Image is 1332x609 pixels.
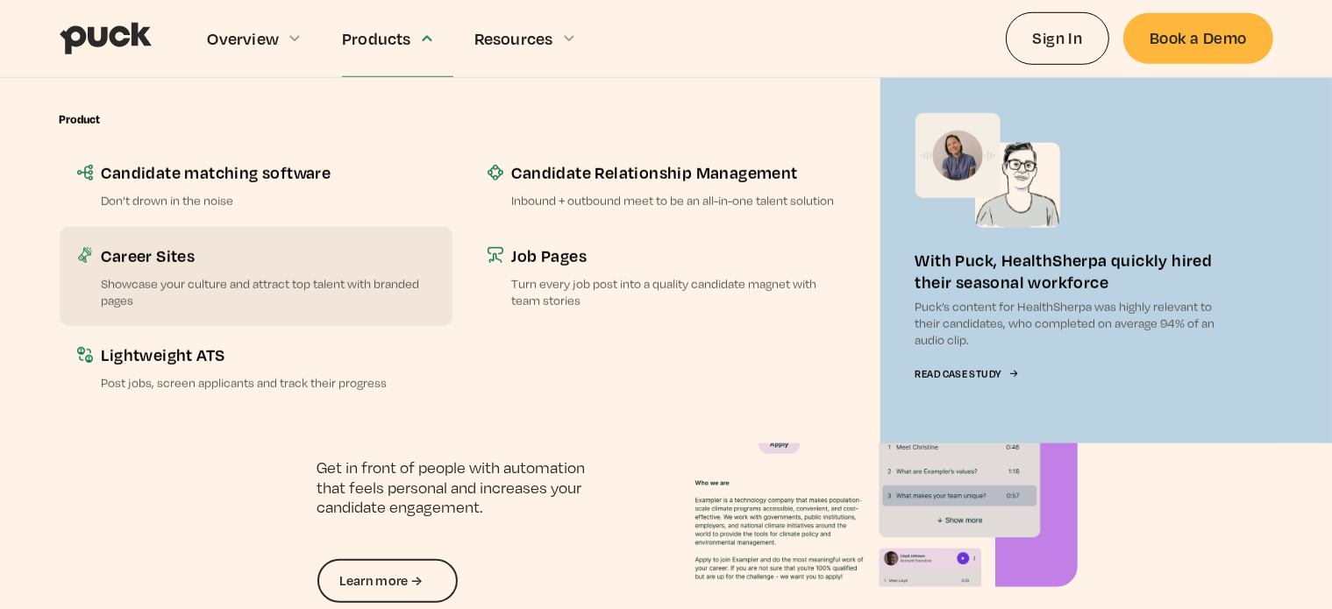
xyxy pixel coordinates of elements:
p: Inbound + outbound meet to be an all-in-one talent solution [512,192,845,209]
p: Post jobs, screen applicants and track their progress [102,374,435,391]
a: Sign In [1006,12,1110,64]
p: Get in front of people with automation that feels personal and increases your candidate engagement. [317,458,586,517]
div: Candidate matching software [102,161,435,183]
a: Lightweight ATSPost jobs, screen applicants and track their progress [60,326,452,408]
a: Career SitesShowcase your culture and attract top talent with branded pages [60,227,452,326]
div: With Puck, HealthSherpa quickly hired their seasonal workforce [915,249,1238,293]
div: Resources [474,29,553,48]
div: Read Case Study [915,369,1001,380]
div: Overview [208,29,280,48]
div: Product [60,113,101,126]
div: Lightweight ATS [102,343,435,365]
a: Learn more → [317,559,458,603]
p: Turn every job post into a quality candidate magnet with team stories [512,275,845,308]
a: With Puck, HealthSherpa quickly hired their seasonal workforcePuck’s content for HealthSherpa was... [880,78,1273,443]
a: Job PagesTurn every job post into a quality candidate magnet with team stories [470,227,863,326]
p: Showcase your culture and attract top talent with branded pages [102,275,435,308]
p: Puck’s content for HealthSherpa was highly relevant to their candidates, who completed on average... [915,298,1238,349]
a: Book a Demo [1123,13,1272,63]
div: Products [342,29,411,48]
a: Candidate matching softwareDon’t drown in the noise [60,144,452,226]
p: Don’t drown in the noise [102,192,435,209]
div: Job Pages [512,244,845,266]
div: Candidate Relationship Management [512,161,845,183]
a: Candidate Relationship ManagementInbound + outbound meet to be an all-in-one talent solution [470,144,863,226]
div: Career Sites [102,244,435,266]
